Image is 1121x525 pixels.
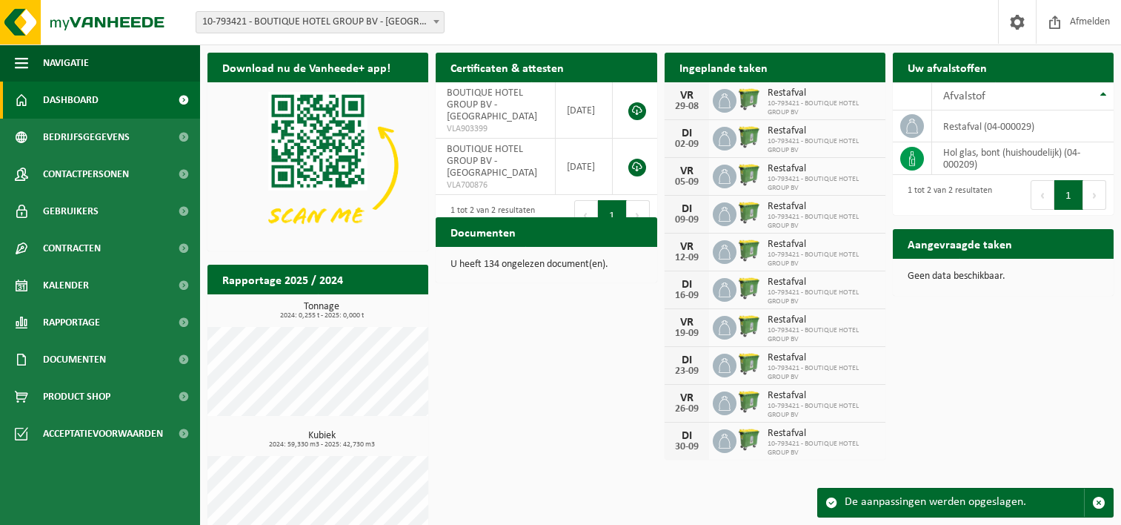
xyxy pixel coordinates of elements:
[768,364,878,382] span: 10-793421 - BOUTIQUE HOTEL GROUP BV
[672,139,702,150] div: 02-09
[736,427,762,452] img: WB-0770-HPE-GN-50
[1054,180,1083,210] button: 1
[215,431,428,449] h3: Kubiek
[447,87,537,122] span: BOUTIQUE HOTEL GROUP BV - [GEOGRAPHIC_DATA]
[893,53,1002,82] h2: Uw afvalstoffen
[736,351,762,377] img: WB-0770-HPE-GN-50
[450,260,642,270] p: U heeft 134 ongelezen document(en).
[43,44,89,82] span: Navigatie
[196,11,445,33] span: 10-793421 - BOUTIQUE HOTEL GROUP BV - BRUGGE
[447,144,537,179] span: BOUTIQUE HOTEL GROUP BV - [GEOGRAPHIC_DATA]
[768,125,878,137] span: Restafval
[43,119,130,156] span: Bedrijfsgegevens
[943,90,985,102] span: Afvalstof
[1031,180,1054,210] button: Previous
[196,12,444,33] span: 10-793421 - BOUTIQUE HOTEL GROUP BV - BRUGGE
[736,87,762,112] img: WB-0770-HPE-GN-50
[215,302,428,320] h3: Tonnage
[672,203,702,215] div: DI
[768,201,878,213] span: Restafval
[768,326,878,344] span: 10-793421 - BOUTIQUE HOTEL GROUP BV
[318,294,427,323] a: Bekijk rapportage
[768,277,878,288] span: Restafval
[1083,180,1106,210] button: Next
[768,314,878,326] span: Restafval
[736,389,762,415] img: WB-0770-HPE-GN-50
[672,102,702,112] div: 29-08
[768,428,878,440] span: Restafval
[447,123,544,135] span: VLA903399
[672,442,702,452] div: 30-09
[736,314,762,339] img: WB-0770-HPE-GN-50
[672,291,702,301] div: 16-09
[43,341,106,378] span: Documenten
[627,200,650,230] button: Next
[768,175,878,193] span: 10-793421 - BOUTIQUE HOTEL GROUP BV
[672,90,702,102] div: VR
[556,139,613,195] td: [DATE]
[207,265,358,294] h2: Rapportage 2025 / 2024
[672,317,702,328] div: VR
[736,125,762,150] img: WB-0770-HPE-GN-50
[932,110,1114,142] td: restafval (04-000029)
[43,415,163,452] span: Acceptatievoorwaarden
[436,217,530,246] h2: Documenten
[672,241,702,253] div: VR
[768,390,878,402] span: Restafval
[768,213,878,231] span: 10-793421 - BOUTIQUE HOTEL GROUP BV
[43,193,99,230] span: Gebruikers
[768,440,878,458] span: 10-793421 - BOUTIQUE HOTEL GROUP BV
[672,279,702,291] div: DI
[908,271,1099,282] p: Geen data beschikbaar.
[768,239,878,251] span: Restafval
[932,142,1114,175] td: hol glas, bont (huishoudelijk) (04-000209)
[215,441,428,449] span: 2024: 59,330 m3 - 2025: 42,730 m3
[672,165,702,177] div: VR
[672,430,702,442] div: DI
[672,128,702,139] div: DI
[443,199,535,231] div: 1 tot 2 van 2 resultaten
[768,87,878,99] span: Restafval
[845,489,1084,517] div: De aanpassingen werden opgeslagen.
[43,230,101,267] span: Contracten
[736,200,762,225] img: WB-0770-HPE-GN-50
[672,215,702,225] div: 09-09
[900,179,992,211] div: 1 tot 2 van 2 resultaten
[768,137,878,155] span: 10-793421 - BOUTIQUE HOTEL GROUP BV
[768,352,878,364] span: Restafval
[436,53,579,82] h2: Certificaten & attesten
[43,378,110,415] span: Product Shop
[768,99,878,117] span: 10-793421 - BOUTIQUE HOTEL GROUP BV
[447,179,544,191] span: VLA700876
[215,312,428,320] span: 2024: 0,255 t - 2025: 0,000 t
[43,156,129,193] span: Contactpersonen
[672,392,702,404] div: VR
[43,82,99,119] span: Dashboard
[768,163,878,175] span: Restafval
[736,276,762,301] img: WB-0770-HPE-GN-50
[43,304,100,341] span: Rapportage
[736,238,762,263] img: WB-0770-HPE-GN-50
[207,82,428,248] img: Download de VHEPlus App
[598,200,627,230] button: 1
[672,253,702,263] div: 12-09
[556,82,613,139] td: [DATE]
[736,162,762,188] img: WB-0770-HPE-GN-50
[574,200,598,230] button: Previous
[665,53,782,82] h2: Ingeplande taken
[672,177,702,188] div: 05-09
[768,402,878,420] span: 10-793421 - BOUTIQUE HOTEL GROUP BV
[768,251,878,268] span: 10-793421 - BOUTIQUE HOTEL GROUP BV
[207,53,405,82] h2: Download nu de Vanheede+ app!
[672,404,702,415] div: 26-09
[672,366,702,377] div: 23-09
[768,288,878,306] span: 10-793421 - BOUTIQUE HOTEL GROUP BV
[672,328,702,339] div: 19-09
[893,229,1027,258] h2: Aangevraagde taken
[43,267,89,304] span: Kalender
[672,354,702,366] div: DI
